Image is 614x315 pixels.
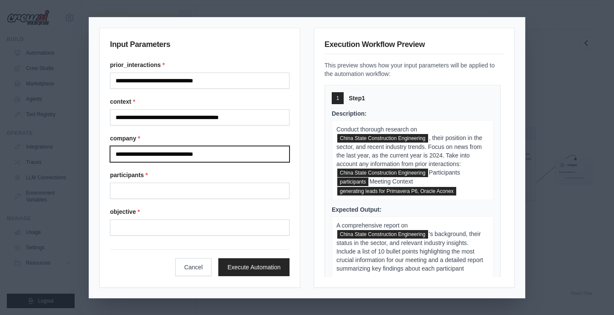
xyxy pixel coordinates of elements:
label: prior_interactions [110,61,290,69]
span: Description: [332,110,367,117]
span: Participants [429,169,460,176]
span: 's background, their status in the sector, and relevant industry insights. Include a list of 10 b... [336,230,483,272]
label: context [110,97,290,106]
span: company [337,134,428,143]
iframe: Chat Widget [571,274,614,315]
span: Step 1 [349,94,365,102]
span: , their position in the sector, and recent industry trends. Focus on news from the last year, as ... [336,134,482,167]
label: objective [110,207,290,216]
span: company [337,230,428,239]
label: company [110,134,290,143]
h3: Input Parameters [110,38,290,54]
label: participants [110,171,290,179]
span: Expected Output: [332,206,382,213]
h3: Execution Workflow Preview [324,38,504,54]
span: participants [337,178,368,186]
span: context [337,187,456,195]
button: Execute Automation [218,258,290,276]
p: This preview shows how your input parameters will be applied to the automation workflow: [324,61,504,78]
span: Meeting Context [369,178,413,185]
button: Cancel [175,258,212,276]
span: prior_interactions [337,169,428,177]
span: Conduct thorough research on [336,126,417,133]
span: A comprehensive report on [336,222,408,229]
span: 1 [336,95,339,102]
